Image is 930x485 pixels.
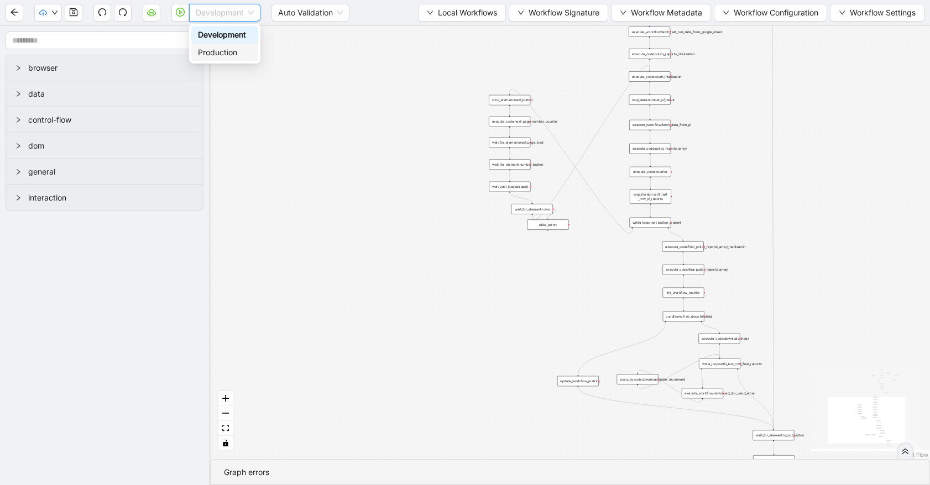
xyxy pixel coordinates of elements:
[702,322,719,332] g: Edge from conditions:if_no_docs_fetched to execute_code:download_index
[629,71,670,82] div: execute_code:count_intalisation
[629,218,671,228] div: while_loop:next_button_present
[830,4,924,22] button: downWorkflow Settings
[699,359,740,369] div: while_loop:untill_last_row_final_reports
[616,374,658,384] div: execute_code:download_index_increment
[662,241,704,252] div: execute_code:final_policy_reports_array_inatlisation
[518,9,524,16] span: down
[753,455,795,466] div: click_element:logout_button
[557,376,599,387] div: update_workflow_metric:
[682,388,723,399] div: execute_workflow:download_doc_send_email
[662,288,704,298] div: init_workflow_metric:
[218,391,233,406] button: zoom in
[545,234,552,241] span: plus-circle
[15,65,22,71] span: right
[668,229,683,240] g: Edge from while_loop:next_button_present to execute_code:final_policy_reports_array_inatlisation
[638,354,720,388] g: Edge from execute_code:download_index_increment to while_loop:untill_last_row_final_reports
[629,49,670,59] div: execute_code:policy_reports_intalisation
[738,370,774,429] g: Edge from while_loop:untill_last_row_final_reports to wait_for_element:logout_button
[900,451,928,458] a: React Flow attribution
[511,204,553,214] div: wait_for_element:rows
[198,29,252,41] div: Development
[28,166,194,178] span: general
[578,387,773,429] g: Edge from update_workflow_metric: to wait_for_element:logout_button
[28,114,194,126] span: control-flow
[51,9,58,16] span: down
[630,167,671,177] div: execute_code:counter
[611,4,711,22] button: downWorkflow Metadata
[723,9,729,16] span: down
[34,4,62,22] button: cloud-uploaddown
[28,140,194,152] span: dom
[629,144,671,154] div: execute_code:policy_reports_array
[698,334,740,344] div: execute_code:download_index
[527,219,568,230] div: raise_error:
[114,4,132,22] button: redo
[620,9,626,16] span: down
[529,7,599,19] span: Workflow Signature
[15,143,22,149] span: right
[191,44,258,61] div: Production
[196,4,254,21] span: Development
[901,447,909,455] span: double-right
[629,27,670,37] div: execute_workflow:fetch_last_run_date_from_google_sheet
[6,185,203,210] div: interaction
[143,4,160,22] button: cloud-server
[638,370,702,402] g: Edge from execute_workflow:download_doc_send_email to execute_code:download_index_increment
[10,8,19,17] span: arrow-left
[734,7,818,19] span: Workflow Configuration
[630,189,671,204] div: loop_iterator:until_last _row_of_reports
[39,9,47,17] span: cloud-upload
[662,265,704,275] div: execute_code:final_policy_reports_array
[629,94,671,105] div: loop_data:number_of_result
[774,441,774,454] g: Edge from wait_for_element:logout_button to click_element:logout_button
[509,4,608,22] button: downWorkflow Signature
[753,430,794,441] div: wait_for_element:logout_button
[629,120,671,130] div: execute_workflow:fetch_data_from_pl
[15,91,22,97] span: right
[218,436,233,451] button: toggle interactivity
[147,8,156,17] span: cloud-server
[28,62,194,74] span: browser
[6,55,203,81] div: browser
[850,7,916,19] span: Workflow Settings
[663,311,704,321] div: conditions:if_no_docs_fetched
[489,137,530,147] div: wait_for_element:next_page_load
[489,95,530,106] div: click_element:next_button
[702,370,702,387] g: Edge from while_loop:untill_last_row_final_reports to execute_workflow:download_doc_send_email
[489,117,530,127] div: execute_code:next_page_number_counter
[118,8,127,17] span: redo
[171,4,189,22] button: play-circle
[489,182,530,192] div: wait_until_loaded:result
[510,89,633,234] g: Edge from while_loop:next_button_present to click_element:next_button
[6,107,203,133] div: control-flow
[28,88,194,100] span: data
[191,26,258,44] div: Development
[438,7,497,19] span: Local Workflows
[93,4,111,22] button: undo
[69,8,78,17] span: save
[489,159,530,170] div: wait_for_element:number_button
[198,46,252,59] div: Production
[6,81,203,107] div: data
[418,4,506,22] button: downLocal Workflows
[510,193,532,203] g: Edge from wait_until_loaded:result to wait_for_element:rows
[532,66,649,220] g: Edge from wait_for_element:rows to execute_code:count_intalisation
[224,466,916,478] div: Graph errors
[839,9,845,16] span: down
[6,4,23,22] button: arrow-left
[527,219,568,230] div: raise_error:plus-circle
[278,4,343,21] span: Auto Validation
